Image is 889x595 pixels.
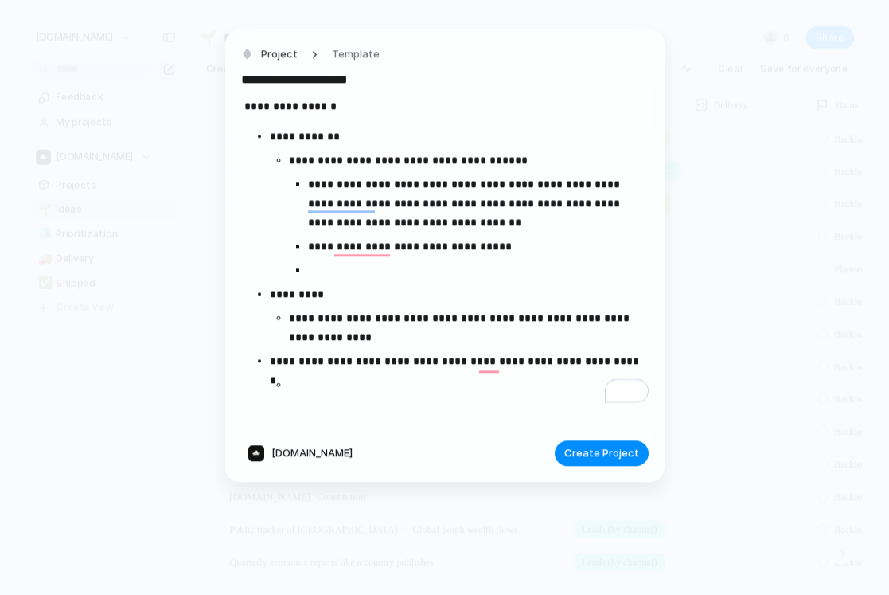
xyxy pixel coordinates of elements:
button: Create Project [555,440,649,466]
button: Project [237,43,302,66]
button: Template [322,43,389,66]
span: Project [261,46,298,62]
span: [DOMAIN_NAME] [271,446,353,462]
div: To enrich screen reader interactions, please activate Accessibility in Grammarly extension settings [241,96,649,428]
span: Create Project [564,446,639,462]
span: Template [332,46,380,62]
